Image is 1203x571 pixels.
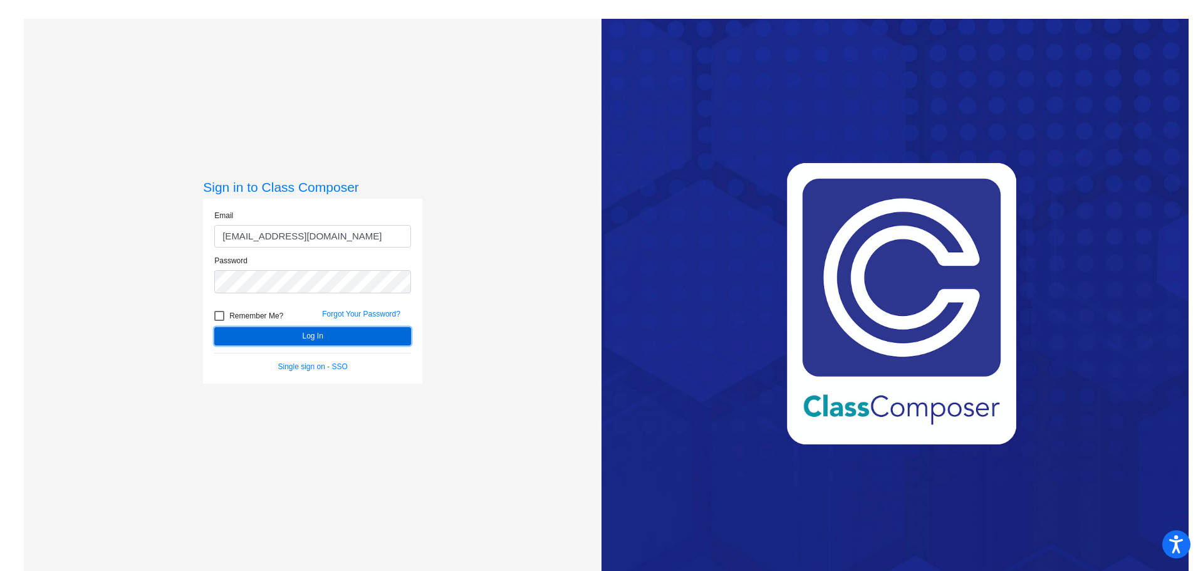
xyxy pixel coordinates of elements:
[229,308,283,323] span: Remember Me?
[214,210,233,221] label: Email
[203,179,422,195] h3: Sign in to Class Composer
[278,362,348,371] a: Single sign on - SSO
[214,255,247,266] label: Password
[322,310,400,318] a: Forgot Your Password?
[214,327,411,345] button: Log In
